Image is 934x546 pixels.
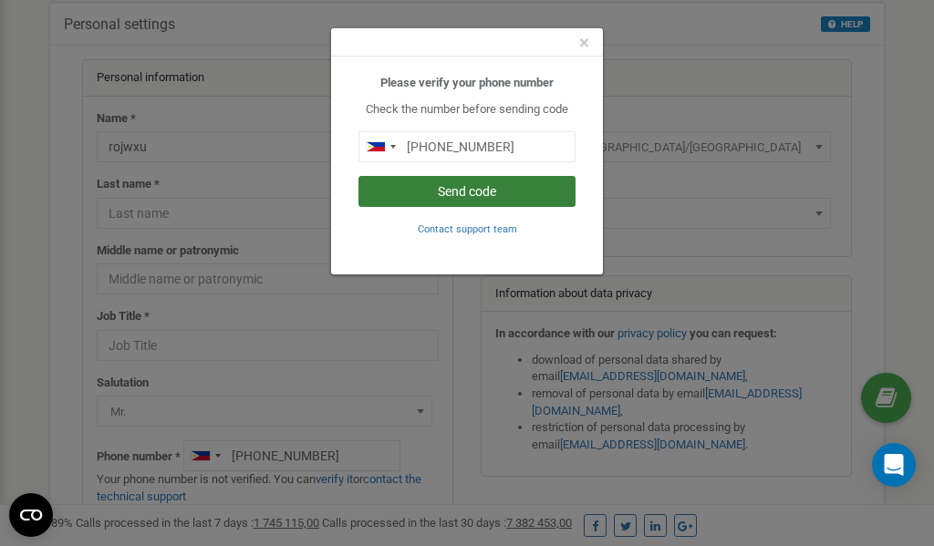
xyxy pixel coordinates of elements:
a: Contact support team [418,221,517,235]
span: × [579,32,589,54]
div: Open Intercom Messenger [872,443,916,487]
input: 0905 123 4567 [358,131,576,162]
p: Check the number before sending code [358,101,576,118]
button: Close [579,34,589,53]
b: Please verify your phone number [380,76,554,89]
small: Contact support team [418,223,517,235]
button: Open CMP widget [9,493,53,537]
div: Telephone country code [359,132,401,161]
button: Send code [358,176,576,207]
